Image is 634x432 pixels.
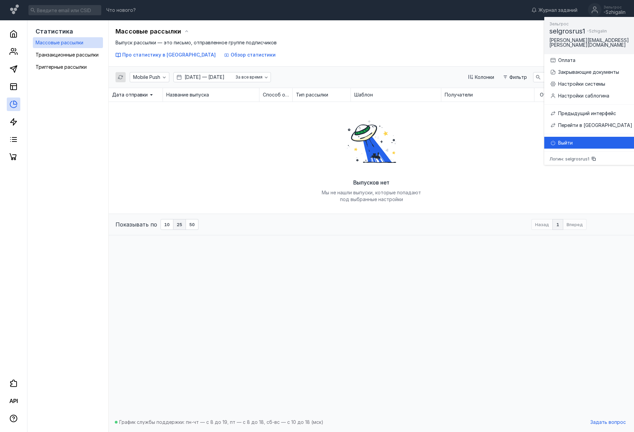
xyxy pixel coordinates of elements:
span: За все время [235,75,262,80]
span: Фильтр [509,74,527,80]
span: 50 [189,222,195,227]
span: Дата отправки [112,91,148,98]
button: 10 [161,219,173,230]
span: Задать вопрос [590,419,626,425]
span: Обзор статистики [231,52,276,58]
button: 50 [186,219,198,230]
button: Mobile Push [130,72,169,82]
span: График службы поддержки: пн-чт — с 8 до 19, пт — с 8 до 18, сб-вс — с 10 до 18 (мск) [119,419,323,425]
span: Что нового? [106,8,136,13]
span: [PERSON_NAME][EMAIL_ADDRESS][PERSON_NAME][DOMAIN_NAME] [549,37,629,48]
button: Про статистику в [GEOGRAPHIC_DATA] [115,51,216,58]
button: 25 [173,219,186,230]
a: Массовые рассылки [33,37,103,48]
span: Шаблон [354,91,373,98]
span: Выпуск рассылки — это письмо, отправленное группе подписчиков [115,40,277,45]
button: Фильтр [500,72,530,82]
span: Колонки [475,74,494,80]
span: Транзакционные рассылки [36,52,99,58]
span: Мы не нашли выпуски, которые попадают под выбранные настройки [322,190,421,202]
span: Логин: selgrosrus1 [549,157,589,161]
div: Зельгрос [604,5,626,9]
button: Обзор статистики [224,51,276,58]
span: [DATE] — [DATE] [185,74,225,81]
span: Mobile Push [133,74,160,80]
input: Введите email или CSID [28,5,101,15]
span: Способ отправки [263,91,289,98]
a: Что нового? [103,8,139,13]
span: Зельгрос [549,21,569,26]
a: Триггерные рассылки [33,62,103,72]
span: Массовые рассылки [115,28,181,35]
span: Отправлено [540,91,569,98]
span: selgrosrus1 [549,27,585,35]
span: Выпусков нет [353,179,390,186]
div: -Szhigalin [604,9,626,15]
span: Получатели [445,91,473,98]
span: Триггерные рассылки [36,64,87,70]
button: Колонки [466,72,498,82]
span: Название выпуска [166,91,209,98]
span: 25 [177,222,182,227]
span: Журнал заданий [538,7,577,14]
a: Транзакционные рассылки [33,49,103,60]
span: -Szhigalin [587,28,607,34]
span: Показывать по [115,220,157,229]
a: Журнал заданий [528,7,581,14]
span: 10 [164,222,170,227]
span: Тип рассылки [296,91,328,98]
span: Статистика [36,28,73,35]
button: За все время [233,73,270,81]
button: Задать вопрос [587,417,629,427]
span: Массовые рассылки [36,40,83,45]
span: Про статистику в [GEOGRAPHIC_DATA] [122,52,216,58]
